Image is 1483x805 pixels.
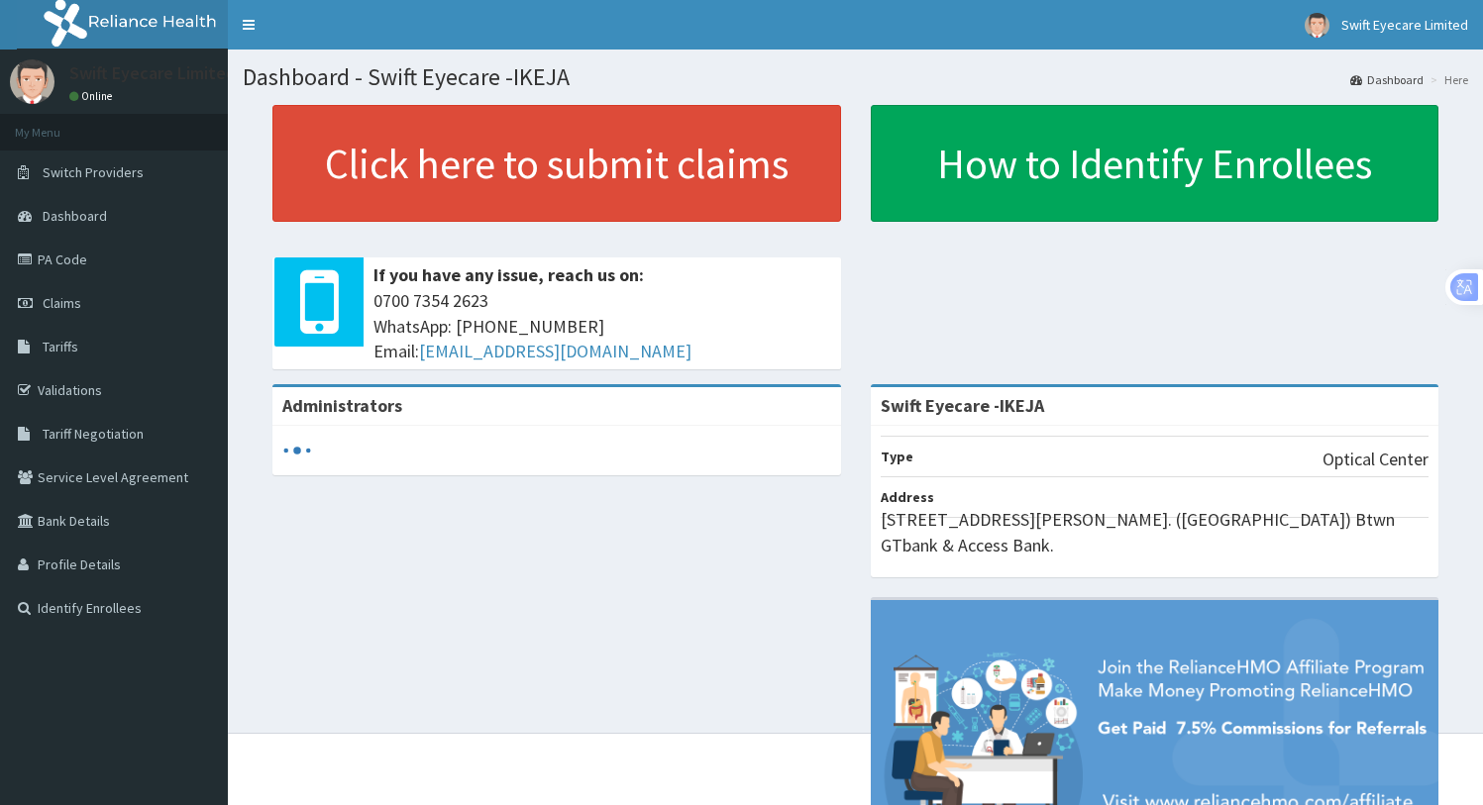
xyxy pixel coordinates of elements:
p: [STREET_ADDRESS][PERSON_NAME]. ([GEOGRAPHIC_DATA]) Btwn GTbank & Access Bank. [881,507,1430,557]
svg: audio-loading [282,436,312,465]
li: Here [1426,71,1468,88]
b: Type [881,448,913,465]
b: Address [881,488,934,506]
a: [EMAIL_ADDRESS][DOMAIN_NAME] [419,340,691,362]
b: Administrators [282,394,402,417]
p: Optical Center [1323,447,1429,472]
span: Switch Providers [43,163,144,181]
a: How to Identify Enrollees [871,105,1439,222]
img: User Image [10,59,54,104]
a: Online [69,89,117,103]
img: User Image [1305,13,1329,38]
strong: Swift Eyecare -IKEJA [881,394,1044,417]
span: Tariffs [43,338,78,355]
h1: Dashboard - Swift Eyecare -IKEJA [243,64,1468,90]
span: Claims [43,294,81,312]
b: If you have any issue, reach us on: [373,263,644,286]
p: Swift Eyecare Limited [69,64,236,82]
span: Swift Eyecare Limited [1341,16,1468,34]
a: Click here to submit claims [272,105,841,222]
span: Tariff Negotiation [43,425,144,443]
a: Dashboard [1350,71,1424,88]
span: 0700 7354 2623 WhatsApp: [PHONE_NUMBER] Email: [373,288,831,364]
span: Dashboard [43,207,107,225]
